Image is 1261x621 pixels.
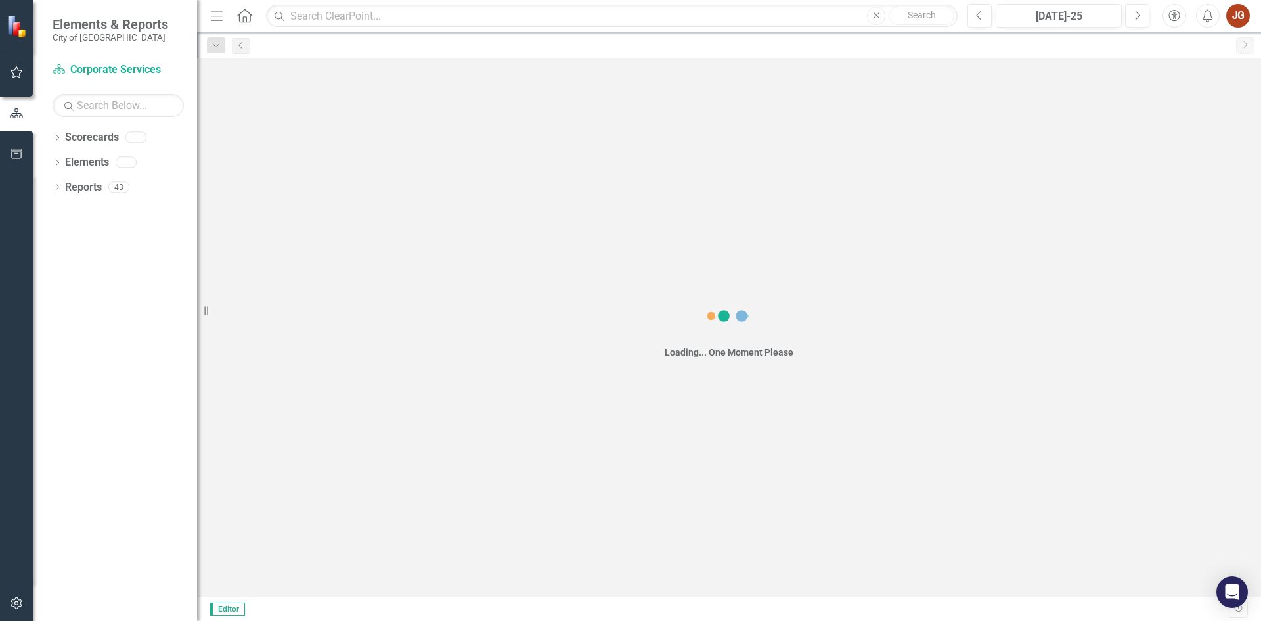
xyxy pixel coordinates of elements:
a: Elements [65,155,109,170]
a: Scorecards [65,130,119,145]
span: Editor [210,603,245,616]
input: Search Below... [53,94,184,117]
span: Elements & Reports [53,16,168,32]
img: ClearPoint Strategy [7,15,30,38]
button: Search [889,7,954,25]
button: [DATE]-25 [996,4,1122,28]
small: City of [GEOGRAPHIC_DATA] [53,32,168,43]
div: Open Intercom Messenger [1216,576,1248,608]
div: [DATE]-25 [1000,9,1117,24]
input: Search ClearPoint... [266,5,958,28]
button: JG [1226,4,1250,28]
div: 43 [108,181,129,193]
a: Corporate Services [53,62,184,78]
span: Search [908,10,936,20]
a: Reports [65,180,102,195]
div: Loading... One Moment Please [665,346,793,359]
